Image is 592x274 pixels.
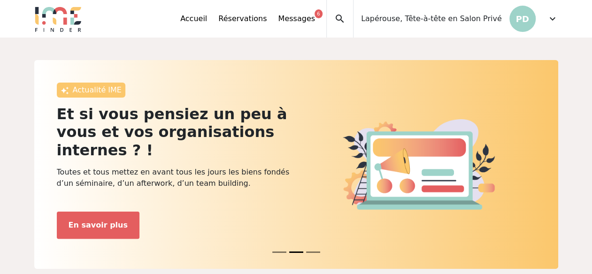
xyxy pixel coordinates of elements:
span: Lapérouse, Tête-à-tête en Salon Privé [361,13,502,24]
button: News 2 [306,247,320,258]
img: Logo.png [34,6,82,32]
img: awesome.png [61,86,69,95]
img: actu.png [343,119,495,210]
h2: Et si vous pensiez un peu à vous et vos organisations internes ? ! [57,105,291,159]
a: Accueil [180,13,207,24]
a: Réservations [218,13,267,24]
p: Toutes et tous mettez en avant tous les jours les biens fondés d’un séminaire, d’un afterwork, d’... [57,167,291,189]
p: PD [509,6,536,32]
button: En savoir plus [57,212,139,239]
a: Messages6 [278,13,315,24]
div: Actualité IME [57,83,125,98]
div: 6 [315,9,323,18]
span: search [334,13,346,24]
span: expand_more [547,13,558,24]
button: News 0 [272,247,286,258]
button: News 1 [289,247,303,258]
